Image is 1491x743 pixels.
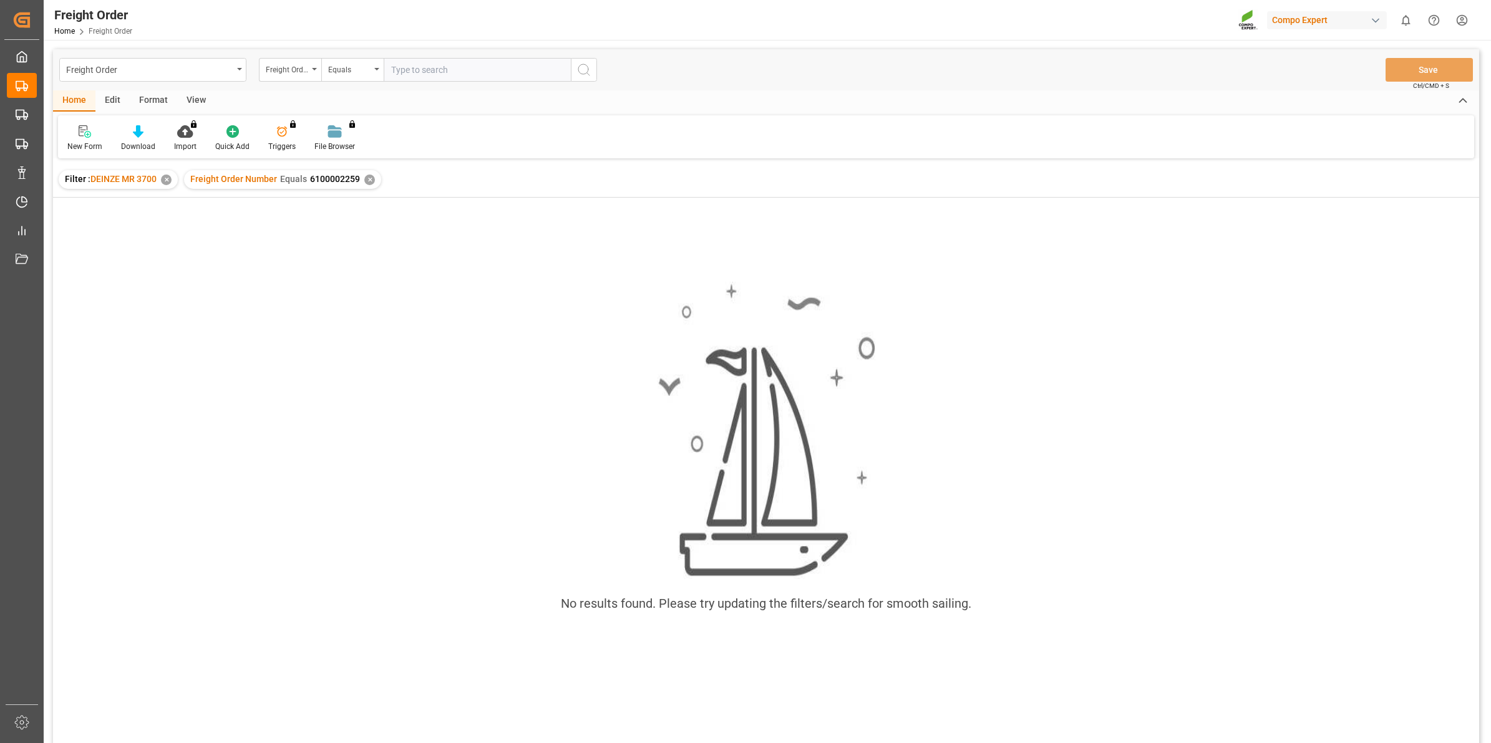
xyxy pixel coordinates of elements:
[53,90,95,112] div: Home
[190,174,277,184] span: Freight Order Number
[67,141,102,152] div: New Form
[59,58,246,82] button: open menu
[1420,6,1448,34] button: Help Center
[121,141,155,152] div: Download
[657,282,875,579] img: smooth_sailing.jpeg
[561,594,971,613] div: No results found. Please try updating the filters/search for smooth sailing.
[65,174,90,184] span: Filter :
[1386,58,1473,82] button: Save
[161,175,172,185] div: ✕
[1392,6,1420,34] button: show 0 new notifications
[130,90,177,112] div: Format
[215,141,250,152] div: Quick Add
[54,6,132,24] div: Freight Order
[280,174,307,184] span: Equals
[310,174,360,184] span: 6100002259
[95,90,130,112] div: Edit
[328,61,371,75] div: Equals
[1267,11,1387,29] div: Compo Expert
[571,58,597,82] button: search button
[384,58,571,82] input: Type to search
[266,61,308,75] div: Freight Order Number
[177,90,215,112] div: View
[321,58,384,82] button: open menu
[1413,81,1449,90] span: Ctrl/CMD + S
[364,175,375,185] div: ✕
[1238,9,1258,31] img: Screenshot%202023-09-29%20at%2010.02.21.png_1712312052.png
[1267,8,1392,32] button: Compo Expert
[66,61,233,77] div: Freight Order
[259,58,321,82] button: open menu
[54,27,75,36] a: Home
[90,174,157,184] span: DEINZE MR 3700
